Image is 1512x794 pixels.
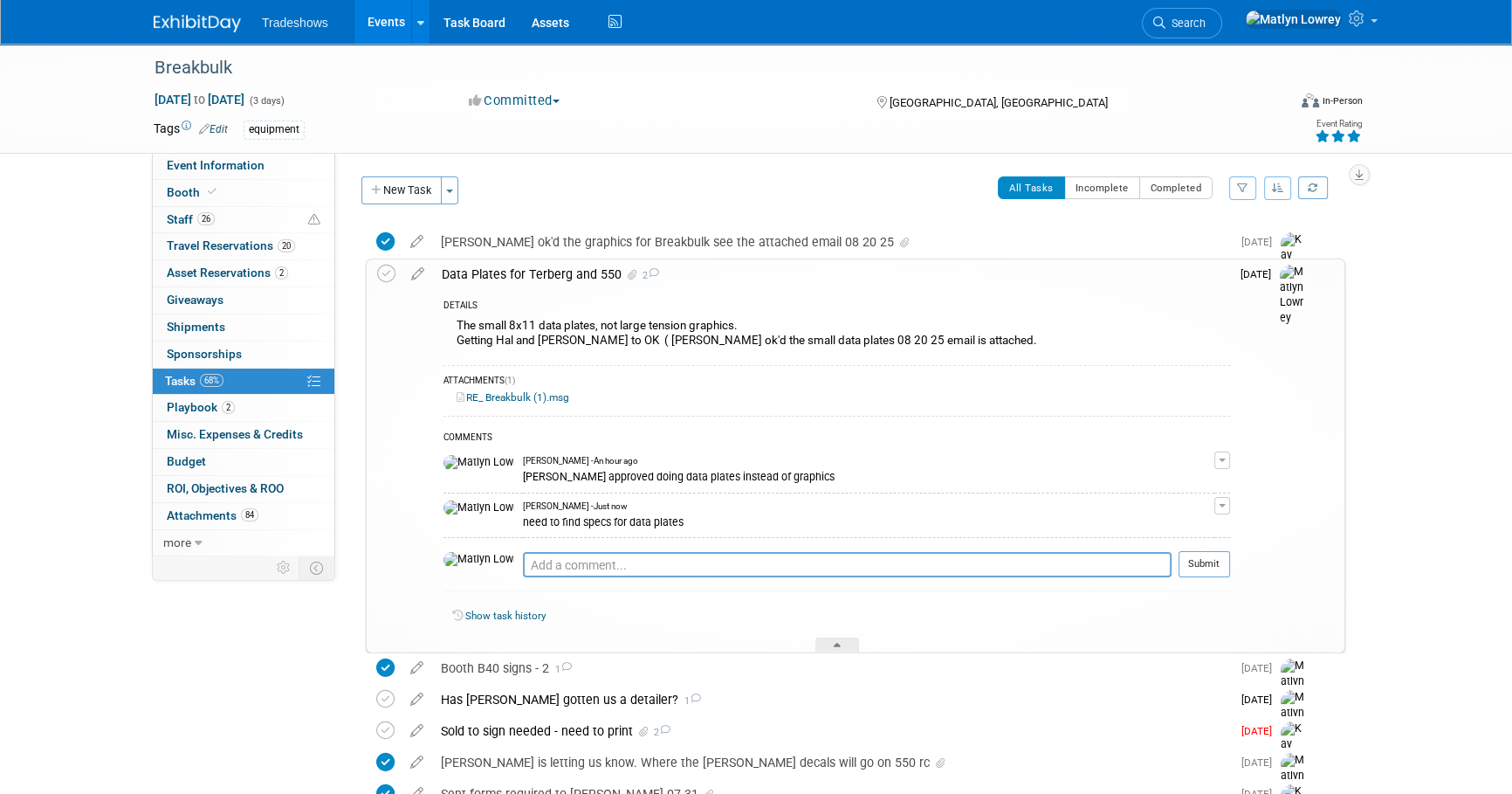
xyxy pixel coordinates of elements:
[443,552,514,568] img: Matlyn Lowrey
[153,233,334,259] a: Travel Reservations20
[153,287,334,314] a: Giveaways
[153,369,334,395] a: Tasks68%
[154,92,245,107] span: [DATE] [DATE]
[167,320,225,334] span: Shipments
[1179,551,1230,577] button: Submit
[199,123,228,135] a: Edit
[523,467,1214,484] div: [PERSON_NAME] approved doing data plates instead of graphics
[523,455,638,467] span: [PERSON_NAME] - An hour ago
[167,347,242,361] span: Sponsorships
[443,375,1230,390] div: ATTACHMENTS
[244,121,305,139] div: equipment
[153,395,334,421] a: Playbook2
[998,176,1065,199] button: All Tasks
[167,238,295,252] span: Travel Reservations
[241,508,258,521] span: 84
[167,400,235,414] span: Playbook
[457,391,569,404] a: RE_ Breakbulk (1).msg
[443,430,1230,448] div: COMMENTS
[1281,232,1307,294] img: Kay Reynolds
[153,530,334,556] a: more
[402,660,432,676] a: edit
[640,270,659,281] span: 2
[402,266,433,282] a: edit
[402,723,432,739] a: edit
[153,422,334,448] a: Misc. Expenses & Credits
[443,314,1230,356] div: The small 8x11 data plates, not large tension graphics. Getting Hal and [PERSON_NAME] to OK ( [PE...
[167,212,215,226] span: Staff
[1315,120,1362,128] div: Event Rating
[523,513,1214,529] div: need to find specs for data plates
[361,176,442,204] button: New Task
[1280,265,1306,327] img: Matlyn Lowrey
[153,342,334,368] a: Sponsorships
[167,454,206,468] span: Budget
[432,716,1231,746] div: Sold to sign needed - need to print
[167,508,258,522] span: Attachments
[163,535,191,549] span: more
[1245,10,1342,29] img: Matlyn Lowrey
[432,748,1231,777] div: [PERSON_NAME] is letting us know. Where the [PERSON_NAME] decals will go on 550 rc
[402,755,432,770] a: edit
[443,455,514,471] img: Matlyn Lowrey
[262,16,328,30] span: Tradeshows
[165,374,223,388] span: Tasks
[1142,8,1222,38] a: Search
[1165,17,1206,30] span: Search
[153,153,334,179] a: Event Information
[678,695,701,707] span: 1
[1139,176,1213,199] button: Completed
[167,293,223,307] span: Giveaways
[167,158,265,172] span: Event Information
[153,476,334,502] a: ROI, Objectives & ROO
[1302,93,1319,107] img: Format-Inperson.png
[167,481,284,495] span: ROI, Objectives & ROO
[432,653,1231,683] div: Booth B40 signs - 2
[153,503,334,529] a: Attachments84
[167,427,303,441] span: Misc. Expenses & Credits
[465,610,546,622] a: Show task history
[1241,662,1281,674] span: [DATE]
[432,227,1231,257] div: [PERSON_NAME] ok'd the graphics for Breakbulk see the attached email 08 20 25
[248,95,285,107] span: (3 days)
[1298,176,1328,199] a: Refresh
[1241,756,1281,769] span: [DATE]
[443,501,514,516] img: Matlyn Lowrey
[275,266,288,280] span: 2
[1241,725,1281,737] span: [DATE]
[153,314,334,341] a: Shipments
[433,259,1230,289] div: Data Plates for Terberg and 550
[191,93,208,107] span: to
[1241,236,1281,248] span: [DATE]
[167,266,288,280] span: Asset Reservations
[208,187,216,197] i: Booth reservation complete
[222,401,235,414] span: 2
[308,212,320,228] span: Potential Scheduling Conflict -- at least one attendee is tagged in another overlapping event.
[402,692,432,708] a: edit
[505,376,515,385] span: (1)
[889,96,1107,109] span: [GEOGRAPHIC_DATA], [GEOGRAPHIC_DATA]
[1241,694,1281,706] span: [DATE]
[443,300,1230,314] div: DETAILS
[402,234,432,250] a: edit
[269,556,299,579] td: Personalize Event Tab Strip
[148,52,1260,84] div: Breakbulk
[523,501,627,513] span: [PERSON_NAME] - Just now
[463,92,567,110] button: Committed
[299,556,335,579] td: Toggle Event Tabs
[651,727,670,738] span: 2
[1281,690,1307,752] img: Matlyn Lowrey
[1183,91,1363,117] div: Event Format
[197,212,215,225] span: 26
[278,239,295,252] span: 20
[153,180,334,206] a: Booth
[1064,176,1140,199] button: Incomplete
[1322,94,1363,107] div: In-Person
[154,120,228,140] td: Tags
[200,374,223,387] span: 68%
[1241,268,1280,280] span: [DATE]
[154,15,241,32] img: ExhibitDay
[549,664,572,675] span: 1
[153,260,334,287] a: Asset Reservations2
[1281,659,1307,721] img: Matlyn Lowrey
